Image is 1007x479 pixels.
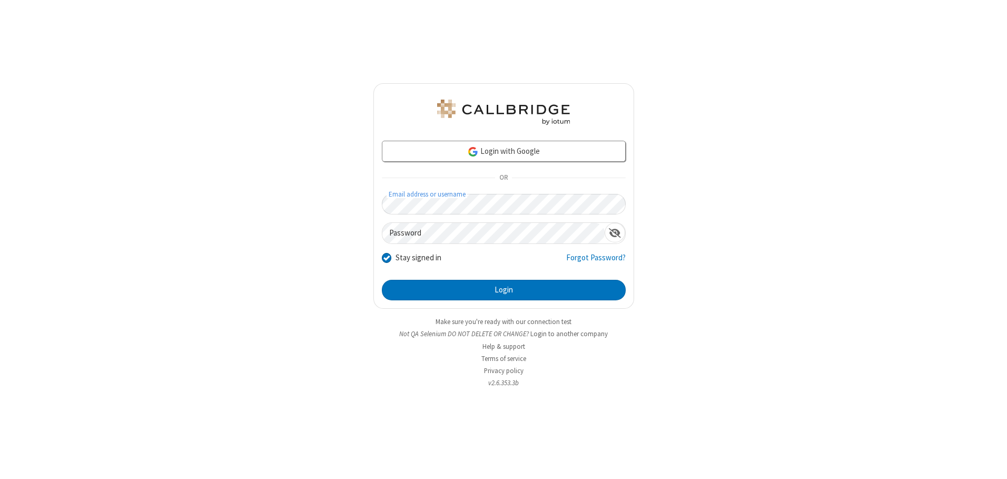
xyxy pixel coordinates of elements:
img: google-icon.png [467,146,479,158]
a: Make sure you're ready with our connection test [436,317,571,326]
a: Help & support [482,342,525,351]
input: Password [382,223,605,243]
input: Email address or username [382,194,626,214]
a: Privacy policy [484,366,524,375]
a: Terms of service [481,354,526,363]
div: Show password [605,223,625,242]
button: Login to another company [530,329,608,339]
span: OR [495,171,512,185]
a: Login with Google [382,141,626,162]
img: QA Selenium DO NOT DELETE OR CHANGE [435,100,572,125]
li: Not QA Selenium DO NOT DELETE OR CHANGE? [373,329,634,339]
a: Forgot Password? [566,252,626,272]
li: v2.6.353.3b [373,378,634,388]
button: Login [382,280,626,301]
label: Stay signed in [396,252,441,264]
